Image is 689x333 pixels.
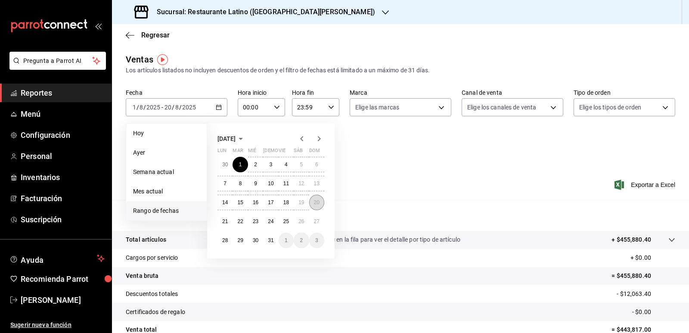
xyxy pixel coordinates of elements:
[95,22,102,29] button: open_drawer_menu
[309,176,324,191] button: 13 de julio de 2025
[270,162,273,168] abbr: 3 de julio de 2025
[175,104,179,111] input: --
[126,31,170,39] button: Regresar
[254,181,257,187] abbr: 9 de julio de 2025
[248,195,263,210] button: 16 de julio de 2025
[217,157,233,172] button: 30 de junio de 2025
[233,157,248,172] button: 1 de julio de 2025
[285,162,288,168] abbr: 4 de julio de 2025
[309,148,320,157] abbr: domingo
[300,237,303,243] abbr: 2 de agosto de 2025
[150,7,375,17] h3: Sucursal: Restaurante Latino ([GEOGRAPHIC_DATA][PERSON_NAME])
[133,148,200,157] span: Ayer
[126,53,153,66] div: Ventas
[467,103,536,112] span: Elige los canales de venta
[355,103,399,112] span: Elige las marcas
[263,157,278,172] button: 3 de julio de 2025
[126,210,675,221] p: Resumen
[157,54,168,65] img: Tooltip marker
[9,52,106,70] button: Pregunta a Parrot AI
[248,233,263,248] button: 30 de julio de 2025
[263,214,278,229] button: 24 de julio de 2025
[350,90,451,96] label: Marca
[239,181,242,187] abbr: 8 de julio de 2025
[179,104,182,111] span: /
[314,181,320,187] abbr: 13 de julio de 2025
[21,171,105,183] span: Inventarios
[298,218,304,224] abbr: 26 de julio de 2025
[132,104,137,111] input: --
[126,289,178,299] p: Descuentos totales
[315,162,318,168] abbr: 6 de julio de 2025
[143,104,146,111] span: /
[126,271,158,280] p: Venta bruta
[10,321,105,330] span: Sugerir nueva función
[21,253,93,264] span: Ayuda
[21,150,105,162] span: Personal
[139,104,143,111] input: --
[632,308,675,317] p: - $0.00
[309,214,324,229] button: 27 de julio de 2025
[253,237,258,243] abbr: 30 de julio de 2025
[263,195,278,210] button: 17 de julio de 2025
[279,233,294,248] button: 1 de agosto de 2025
[133,129,200,138] span: Hoy
[126,235,166,244] p: Total artículos
[294,157,309,172] button: 5 de julio de 2025
[126,66,675,75] div: Los artículos listados no incluyen descuentos de orden y el filtro de fechas está limitado a un m...
[146,104,161,111] input: ----
[217,195,233,210] button: 14 de julio de 2025
[217,214,233,229] button: 21 de julio de 2025
[21,108,105,120] span: Menú
[283,199,289,205] abbr: 18 de julio de 2025
[300,162,303,168] abbr: 5 de julio de 2025
[237,199,243,205] abbr: 15 de julio de 2025
[172,104,174,111] span: /
[237,237,243,243] abbr: 29 de julio de 2025
[279,148,286,157] abbr: viernes
[263,176,278,191] button: 10 de julio de 2025
[616,180,675,190] button: Exportar a Excel
[238,90,285,96] label: Hora inicio
[248,176,263,191] button: 9 de julio de 2025
[611,271,675,280] p: = $455,880.40
[253,218,258,224] abbr: 23 de julio de 2025
[161,104,163,111] span: -
[294,148,303,157] abbr: sábado
[217,176,233,191] button: 7 de julio de 2025
[294,233,309,248] button: 2 de agosto de 2025
[126,308,185,317] p: Certificados de regalo
[233,214,248,229] button: 22 de julio de 2025
[268,237,273,243] abbr: 31 de julio de 2025
[233,195,248,210] button: 15 de julio de 2025
[21,214,105,225] span: Suscripción
[630,253,675,262] p: + $0.00
[314,199,320,205] abbr: 20 de julio de 2025
[283,181,289,187] abbr: 11 de julio de 2025
[239,162,242,168] abbr: 1 de julio de 2025
[268,218,273,224] abbr: 24 de julio de 2025
[292,90,339,96] label: Hora fin
[222,237,228,243] abbr: 28 de julio de 2025
[222,162,228,168] abbr: 30 de junio de 2025
[611,235,651,244] p: + $455,880.40
[462,90,563,96] label: Canal de venta
[279,176,294,191] button: 11 de julio de 2025
[233,176,248,191] button: 8 de julio de 2025
[285,237,288,243] abbr: 1 de agosto de 2025
[248,214,263,229] button: 23 de julio de 2025
[21,129,105,141] span: Configuración
[21,87,105,99] span: Reportes
[248,157,263,172] button: 2 de julio de 2025
[217,233,233,248] button: 28 de julio de 2025
[253,199,258,205] abbr: 16 de julio de 2025
[133,168,200,177] span: Semana actual
[217,148,227,157] abbr: lunes
[309,195,324,210] button: 20 de julio de 2025
[222,218,228,224] abbr: 21 de julio de 2025
[263,148,314,157] abbr: jueves
[6,62,106,72] a: Pregunta a Parrot AI
[254,162,257,168] abbr: 2 de julio de 2025
[309,233,324,248] button: 3 de agosto de 2025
